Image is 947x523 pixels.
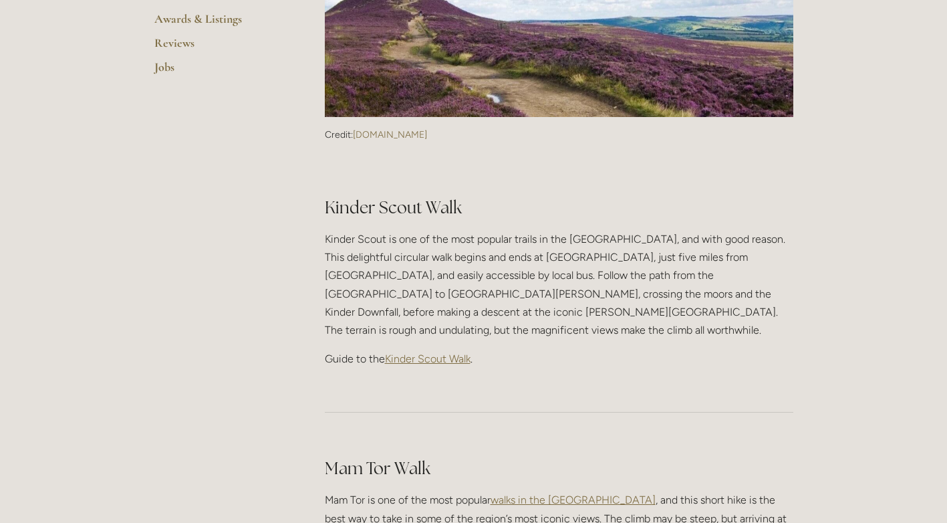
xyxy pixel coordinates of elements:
[353,129,427,140] a: [DOMAIN_NAME]
[385,352,470,365] a: Kinder Scout Walk
[325,350,793,368] p: Guide to the .
[325,173,793,219] h2: Kinder Scout Walk
[325,129,793,141] p: Credit:
[325,230,793,339] p: Kinder Scout is one of the most popular trails in the [GEOGRAPHIC_DATA], and with good reason. Th...
[154,35,282,60] a: Reviews
[154,60,282,84] a: Jobs
[491,494,656,506] a: walks in the [GEOGRAPHIC_DATA]
[154,11,282,35] a: Awards & Listings
[325,457,793,480] h2: Mam Tor Walk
